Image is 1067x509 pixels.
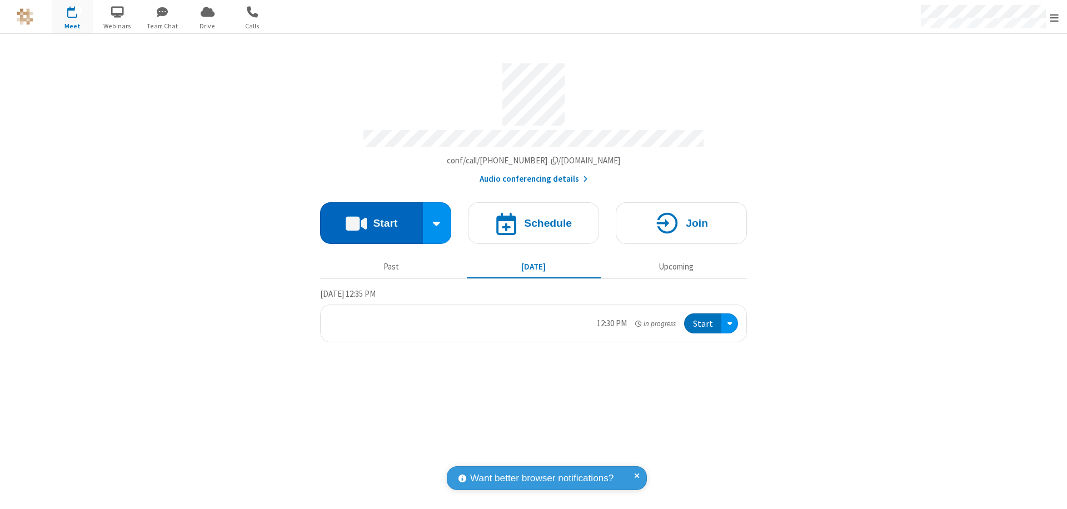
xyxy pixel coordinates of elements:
[320,202,423,244] button: Start
[423,202,452,244] div: Start conference options
[75,6,82,14] div: 1
[686,218,708,228] h4: Join
[325,256,458,277] button: Past
[524,218,572,228] h4: Schedule
[447,155,621,166] span: Copy my meeting room link
[187,21,228,31] span: Drive
[373,218,397,228] h4: Start
[17,8,33,25] img: QA Selenium DO NOT DELETE OR CHANGE
[616,202,747,244] button: Join
[684,313,721,334] button: Start
[597,317,627,330] div: 12:30 PM
[468,202,599,244] button: Schedule
[232,21,273,31] span: Calls
[52,21,93,31] span: Meet
[447,154,621,167] button: Copy my meeting room linkCopy my meeting room link
[320,288,376,299] span: [DATE] 12:35 PM
[320,287,747,343] section: Today's Meetings
[1039,480,1059,501] iframe: Chat
[609,256,743,277] button: Upcoming
[467,256,601,277] button: [DATE]
[480,173,588,186] button: Audio conferencing details
[470,471,614,486] span: Want better browser notifications?
[635,318,676,329] em: in progress
[320,55,747,186] section: Account details
[721,313,738,334] div: Open menu
[142,21,183,31] span: Team Chat
[97,21,138,31] span: Webinars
